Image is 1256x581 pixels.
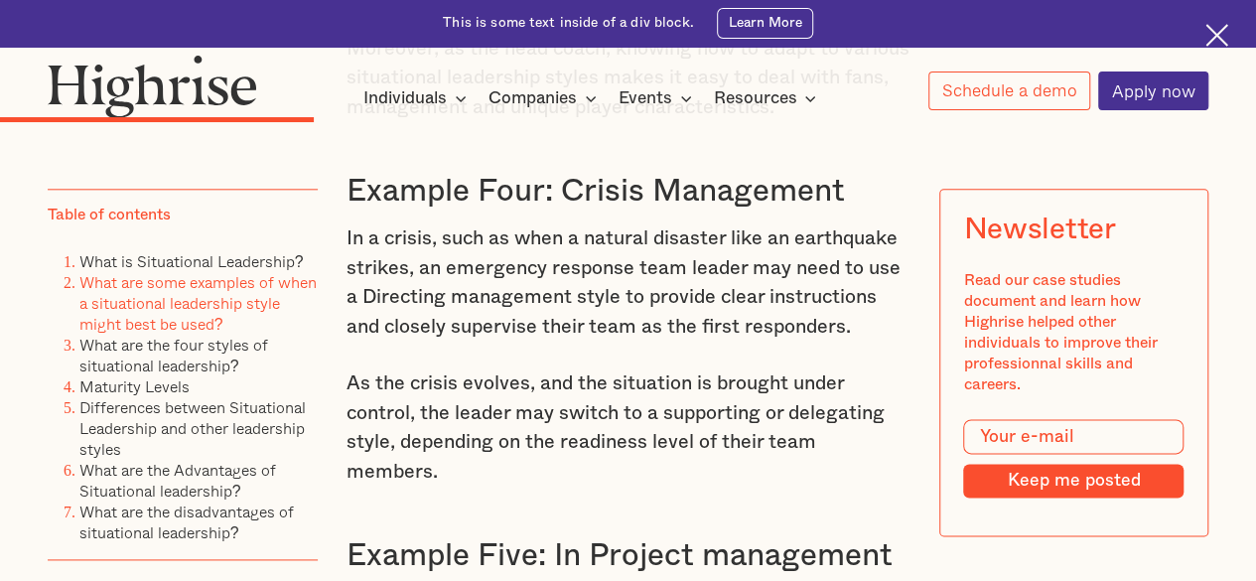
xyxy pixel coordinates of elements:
h3: Example Five: In Project management [347,536,910,575]
input: Keep me posted [963,464,1184,497]
h3: Example Four: Crisis Management [347,172,910,211]
a: Learn More [717,8,813,39]
a: Differences between Situational Leadership and other leadership styles [79,395,306,461]
div: Individuals [363,86,447,110]
a: What are the four styles of situational leadership? [79,333,268,377]
div: Companies [488,86,577,110]
a: What is Situational Leadership? [79,249,304,273]
div: Read our case studies document and learn how Highrise helped other individuals to improve their p... [963,270,1184,395]
a: What are the disadvantages of situational leadership? [79,500,294,544]
div: This is some text inside of a div block. [443,14,694,33]
div: Events [619,86,698,110]
div: Individuals [363,86,473,110]
div: Newsletter [963,213,1115,246]
div: Events [619,86,672,110]
a: Schedule a demo [928,72,1090,110]
div: Companies [488,86,603,110]
a: What are some examples of when a situational leadership style might best be used? [79,270,317,336]
a: Apply now [1098,72,1208,110]
form: Modal Form [963,419,1184,498]
a: Maturity Levels [79,374,190,398]
p: As the crisis evolves, and the situation is brought under control, the leader may switch to a sup... [347,369,910,487]
div: Table of contents [48,205,171,225]
div: Resources [713,86,796,110]
p: In a crisis, such as when a natural disaster like an earthquake strikes, an emergency response te... [347,224,910,342]
img: Cross icon [1205,24,1228,47]
a: What are the Advantages of Situational leadership? [79,458,276,503]
img: Highrise logo [48,55,257,118]
div: Resources [713,86,822,110]
input: Your e-mail [963,419,1184,455]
